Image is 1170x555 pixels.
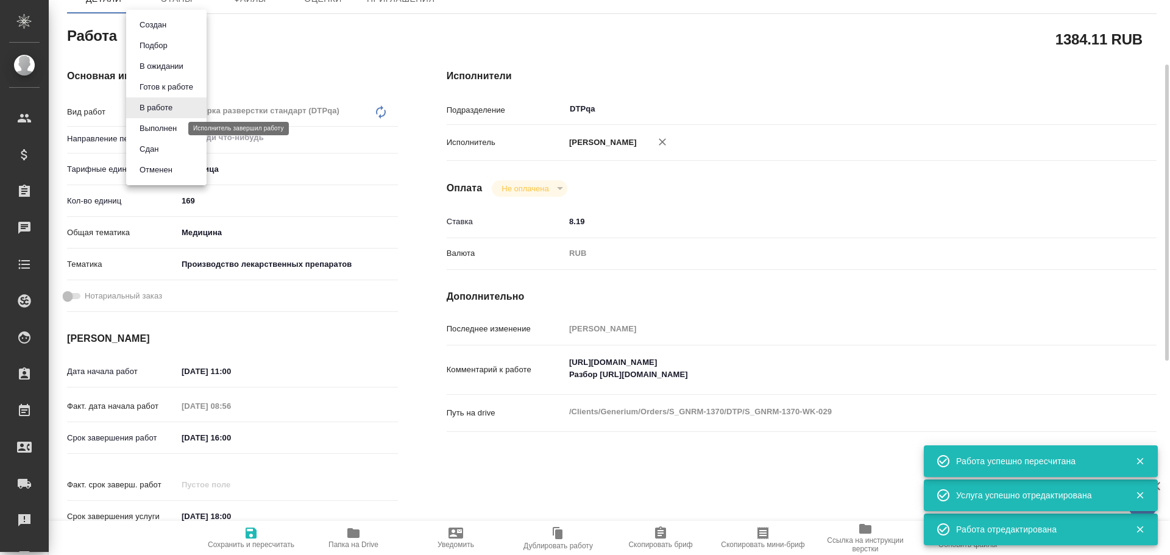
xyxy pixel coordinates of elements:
button: Отменен [136,163,176,177]
button: Сдан [136,143,162,156]
div: Работа отредактирована [956,523,1117,536]
button: Закрыть [1127,490,1152,501]
button: Подбор [136,39,171,52]
button: Выполнен [136,122,180,135]
button: Готов к работе [136,80,197,94]
button: Закрыть [1127,524,1152,535]
div: Услуга успешно отредактирована [956,489,1117,501]
button: Закрыть [1127,456,1152,467]
button: В ожидании [136,60,187,73]
button: В работе [136,101,176,115]
button: Создан [136,18,170,32]
div: Работа успешно пересчитана [956,455,1117,467]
